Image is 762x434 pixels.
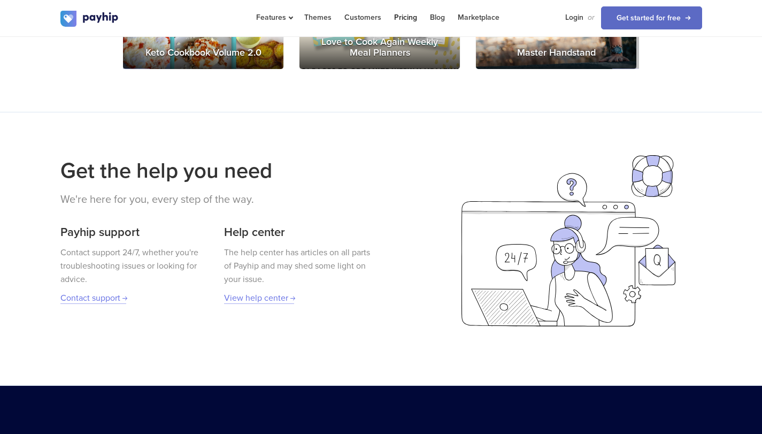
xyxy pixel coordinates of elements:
[256,13,291,22] span: Features
[60,192,373,208] p: We're here for you, every step of the way.
[123,37,283,69] h3: Keto Cookbook Volume 2.0
[60,155,373,186] h2: Get the help you need
[224,224,373,241] h3: Help center
[60,246,209,286] p: Contact support 24/7, whether you're troubleshooting issues or looking for advice.
[224,246,373,286] p: The help center has articles on all parts of Payhip and may shed some light on your issue.
[461,155,675,326] img: customer-support.svg
[224,293,294,304] a: View help center
[476,37,636,69] h3: Master Handstand
[299,26,460,69] h3: Love to Cook Again Weekly Meal Planners
[60,293,126,304] a: Contact support
[601,6,702,29] a: Get started for free
[60,11,119,27] img: logo.svg
[60,224,209,241] h3: Payhip support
